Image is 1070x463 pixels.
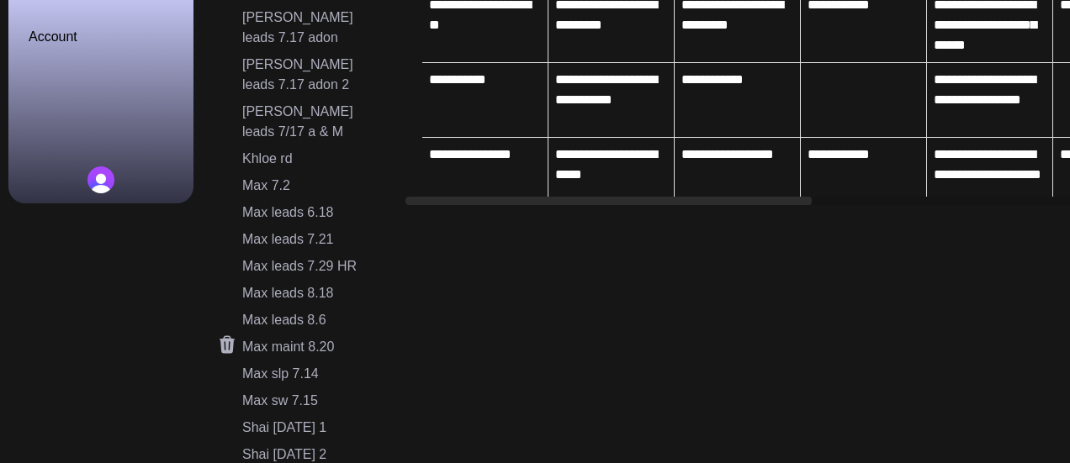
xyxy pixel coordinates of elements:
[242,203,384,223] div: Max leads 6.18
[242,102,384,142] div: [PERSON_NAME] leads 7/17 a & M
[242,176,384,196] div: Max 7.2
[242,229,384,250] div: Max leads 7.21
[242,149,384,169] div: Khloe rd
[242,364,384,384] div: Max slp 7.14
[242,418,384,438] div: Shai [DATE] 1
[242,8,384,48] div: [PERSON_NAME] leads 7.17 adon
[87,166,114,193] button: Open user button
[242,391,384,411] div: Max sw 7.15
[242,337,384,357] div: Max maint 8.20
[242,310,384,330] div: Max leads 8.6
[29,27,214,47] a: Account
[242,256,384,276] div: Max leads 7.29 HR
[242,283,384,303] div: Max leads 8.18
[242,55,384,95] div: [PERSON_NAME] leads 7.17 adon 2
